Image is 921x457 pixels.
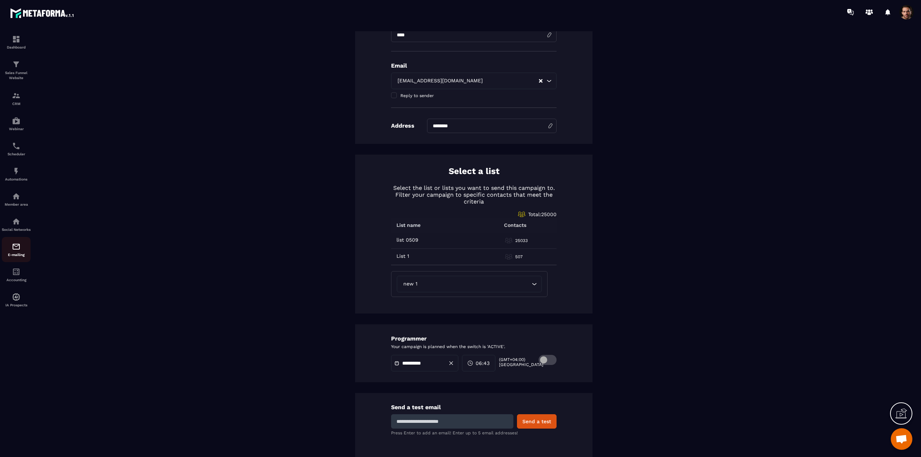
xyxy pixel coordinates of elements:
[397,276,542,292] div: Search for option
[419,280,530,288] input: Search for option
[12,35,21,44] img: formation
[2,262,31,287] a: accountantaccountantAccounting
[396,253,409,259] p: List 1
[391,344,557,349] p: Your campaign is planned when the switch is 'ACTIVE'.
[2,29,31,55] a: formationformationDashboard
[2,278,31,282] p: Accounting
[2,86,31,111] a: formationformationCRM
[539,78,543,84] button: Clear Selected
[449,165,499,177] p: Select a list
[2,212,31,237] a: social-networksocial-networkSocial Networks
[12,293,21,301] img: automations
[2,102,31,106] p: CRM
[517,414,557,429] button: Send a test
[2,202,31,206] p: Member area
[2,177,31,181] p: Automations
[391,73,557,89] div: Search for option
[12,116,21,125] img: automations
[2,228,31,232] p: Social Networks
[499,357,530,367] p: (GMT+04:00) [GEOGRAPHIC_DATA]
[2,187,31,212] a: automationsautomationsMember area
[391,191,557,205] p: Filter your campaign to specific contacts that meet the criteria
[2,70,31,81] p: Sales Funnel Website
[10,6,75,19] img: logo
[12,242,21,251] img: email
[391,122,414,129] p: Address
[12,192,21,201] img: automations
[2,55,31,86] a: formationformationSales Funnel Website
[2,237,31,262] a: emailemailE-mailing
[484,77,538,85] input: Search for option
[891,428,912,450] div: Open chat
[476,360,490,367] span: 06:43
[12,142,21,150] img: scheduler
[2,127,31,131] p: Webinar
[396,77,484,85] span: [EMAIL_ADDRESS][DOMAIN_NAME]
[2,45,31,49] p: Dashboard
[12,91,21,100] img: formation
[391,335,557,342] p: Programmer
[12,268,21,276] img: accountant
[12,167,21,175] img: automations
[2,111,31,136] a: automationsautomationsWebinar
[528,211,557,217] span: Total: 25000
[2,303,31,307] p: IA Prospects
[391,184,557,191] p: Select the list or lists you want to send this campaign to.
[515,254,523,260] p: 507
[2,161,31,187] a: automationsautomationsAutomations
[12,60,21,69] img: formation
[2,152,31,156] p: Scheduler
[396,237,418,243] p: list 0509
[504,222,526,228] p: Contacts
[400,93,434,98] span: Reply to sender
[391,62,557,69] p: Email
[391,404,557,411] p: Send a test email
[2,253,31,257] p: E-mailing
[515,238,528,243] p: 25033
[2,136,31,161] a: schedulerschedulerScheduler
[401,280,419,288] span: new 1
[12,217,21,226] img: social-network
[396,222,421,228] p: List name
[391,430,557,435] p: Press Enter to add an email! Enter up to 5 email addresses!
